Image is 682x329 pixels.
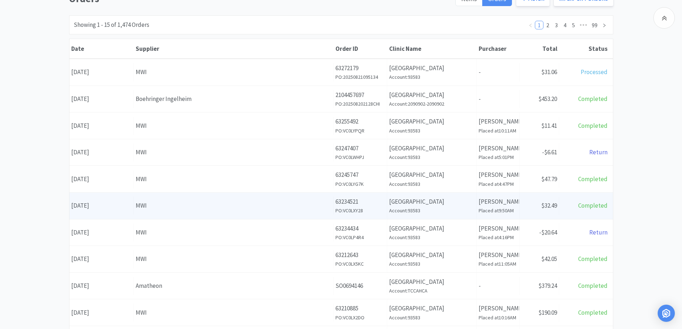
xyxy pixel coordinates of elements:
[69,90,134,108] div: [DATE]
[335,153,385,161] h6: PO: VC0LWHPJ
[389,144,475,153] p: [GEOGRAPHIC_DATA]
[589,228,608,236] span: Return
[389,153,475,161] h6: Account: 93583
[335,233,385,241] h6: PO: VC0LP4R4
[136,254,332,264] div: MWI
[479,144,518,153] p: [PERSON_NAME]
[479,180,518,188] h6: Placed at 4:47PM
[389,260,475,268] h6: Account: 93583
[479,45,518,53] div: Purchaser
[136,45,332,53] div: Supplier
[578,21,589,29] span: •••
[335,73,385,81] h6: PO: 20250821095134
[335,45,386,53] div: Order ID
[389,287,475,295] h6: Account: TCCAHCA
[578,175,608,183] span: Completed
[69,63,134,81] div: [DATE]
[526,21,535,29] li: Previous Page
[589,148,608,156] span: Return
[335,144,385,153] p: 63247407
[69,250,134,268] div: [DATE]
[335,100,385,108] h6: PO: 202508202128CHI
[69,117,134,135] div: [DATE]
[561,21,569,29] a: 4
[538,282,557,290] span: $379.24
[136,281,332,291] div: Amatheon
[561,45,608,53] div: Status
[389,73,475,81] h6: Account: 93583
[539,228,557,236] span: -$20.64
[389,90,475,100] p: [GEOGRAPHIC_DATA]
[136,201,332,211] div: MWI
[479,260,518,268] h6: Placed at 11:05AM
[479,153,518,161] h6: Placed at 5:01PM
[389,207,475,214] h6: Account: 93583
[535,21,543,29] a: 1
[136,94,332,104] div: Boehringer Ingelheim
[335,127,385,135] h6: PO: VC0LYPQR
[479,281,518,291] p: -
[578,255,608,263] span: Completed
[389,224,475,233] p: [GEOGRAPHIC_DATA]
[69,304,134,322] div: [DATE]
[389,100,475,108] h6: Account: 2090902-2090902
[389,127,475,135] h6: Account: 93583
[541,255,557,263] span: $42.05
[69,197,134,215] div: [DATE]
[136,67,332,77] div: MWI
[389,170,475,180] p: [GEOGRAPHIC_DATA]
[136,147,332,157] div: MWI
[136,121,332,131] div: MWI
[389,180,475,188] h6: Account: 93583
[578,122,608,130] span: Completed
[590,21,600,29] a: 99
[335,63,385,73] p: 63272179
[335,224,385,233] p: 63234434
[389,197,475,207] p: [GEOGRAPHIC_DATA]
[479,233,518,241] h6: Placed at 4:16PM
[479,304,518,313] p: [PERSON_NAME]
[543,21,552,29] li: 2
[479,94,518,104] p: -
[389,45,475,53] div: Clinic Name
[479,170,518,180] p: [PERSON_NAME]
[389,304,475,313] p: [GEOGRAPHIC_DATA]
[479,127,518,135] h6: Placed at 10:11AM
[335,260,385,268] h6: PO: VC0LX5KC
[570,21,577,29] a: 5
[69,143,134,161] div: [DATE]
[578,282,608,290] span: Completed
[136,174,332,184] div: MWI
[538,309,557,316] span: $190.09
[335,90,385,100] p: 2104457697
[600,21,609,29] li: Next Page
[541,68,557,76] span: $31.06
[578,309,608,316] span: Completed
[541,175,557,183] span: $47.79
[335,281,385,291] p: SO0694146
[589,21,600,29] li: 99
[658,305,675,322] div: Open Intercom Messenger
[541,122,557,130] span: $11.41
[335,197,385,207] p: 63234521
[389,233,475,241] h6: Account: 93583
[389,314,475,321] h6: Account: 93583
[335,180,385,188] h6: PO: VC0LYG7K
[561,21,569,29] li: 4
[542,148,557,156] span: -$6.61
[335,207,385,214] h6: PO: VC0LXY28
[479,250,518,260] p: [PERSON_NAME]
[136,308,332,318] div: MWI
[335,314,385,321] h6: PO: VC0LX2DO
[335,304,385,313] p: 63210885
[389,250,475,260] p: [GEOGRAPHIC_DATA]
[552,21,560,29] a: 3
[136,228,332,237] div: MWI
[578,21,589,29] li: Next 5 Pages
[69,223,134,242] div: [DATE]
[479,224,518,233] p: [PERSON_NAME]
[69,170,134,188] div: [DATE]
[479,314,518,321] h6: Placed at 10:16AM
